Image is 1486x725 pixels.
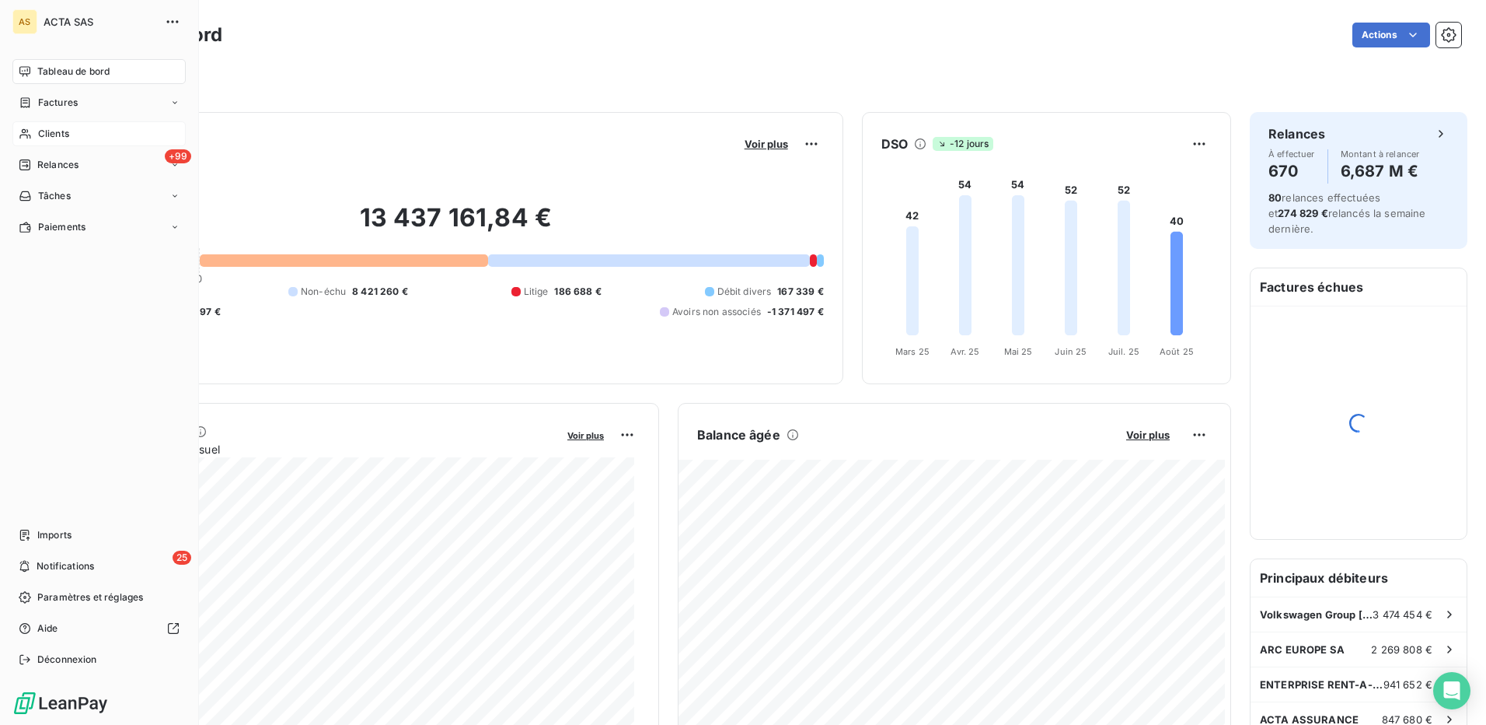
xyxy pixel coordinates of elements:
[37,528,72,542] span: Imports
[933,137,993,151] span: -12 jours
[1251,559,1467,597] h6: Principaux débiteurs
[1260,643,1345,656] span: ARC EUROPE SA
[563,428,609,442] button: Voir plus
[717,285,772,299] span: Débit divers
[38,189,71,203] span: Tâches
[567,430,604,441] span: Voir plus
[88,202,824,249] h2: 13 437 161,84 €
[12,152,186,177] a: +99Relances
[352,285,408,299] span: 8 421 260 €
[12,215,186,240] a: Paiements
[1251,268,1467,306] h6: Factures échues
[37,590,143,604] span: Paramètres et réglages
[12,184,186,208] a: Tâches
[1268,149,1315,159] span: À effectuer
[1341,159,1420,184] h4: 6,687 M €
[777,285,823,299] span: 167 339 €
[88,441,556,457] span: Chiffre d'affaires mensuel
[881,135,908,153] h6: DSO
[1121,428,1174,442] button: Voir plus
[1373,608,1432,621] span: 3 474 454 €
[38,96,78,110] span: Factures
[1278,207,1327,219] span: 274 829 €
[37,653,97,667] span: Déconnexion
[767,305,824,319] span: -1 371 497 €
[37,559,94,573] span: Notifications
[1383,678,1432,691] span: 941 652 €
[165,149,191,163] span: +99
[1268,191,1282,204] span: 80
[12,90,186,115] a: Factures
[1268,159,1315,184] h4: 670
[1260,678,1383,691] span: ENTERPRISE RENT-A-CAR - CITER SA
[12,523,186,548] a: Imports
[554,285,601,299] span: 186 688 €
[37,65,110,79] span: Tableau de bord
[1260,608,1373,621] span: Volkswagen Group [GEOGRAPHIC_DATA]
[1003,346,1032,357] tspan: Mai 25
[895,346,930,357] tspan: Mars 25
[12,616,186,641] a: Aide
[37,622,58,636] span: Aide
[12,121,186,146] a: Clients
[1055,346,1087,357] tspan: Juin 25
[697,426,780,444] h6: Balance âgée
[38,220,85,234] span: Paiements
[1108,346,1139,357] tspan: Juil. 25
[301,285,346,299] span: Non-échu
[12,59,186,84] a: Tableau de bord
[1352,23,1430,47] button: Actions
[1268,124,1325,143] h6: Relances
[12,9,37,34] div: AS
[745,138,788,150] span: Voir plus
[44,16,155,28] span: ACTA SAS
[951,346,979,357] tspan: Avr. 25
[1160,346,1194,357] tspan: Août 25
[12,691,109,716] img: Logo LeanPay
[37,158,78,172] span: Relances
[672,305,761,319] span: Avoirs non associés
[740,137,793,151] button: Voir plus
[524,285,549,299] span: Litige
[1341,149,1420,159] span: Montant à relancer
[173,551,191,565] span: 25
[12,585,186,610] a: Paramètres et réglages
[1371,643,1432,656] span: 2 269 808 €
[1126,429,1170,441] span: Voir plus
[1433,672,1470,709] div: Open Intercom Messenger
[38,127,69,141] span: Clients
[1268,191,1426,235] span: relances effectuées et relancés la semaine dernière.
